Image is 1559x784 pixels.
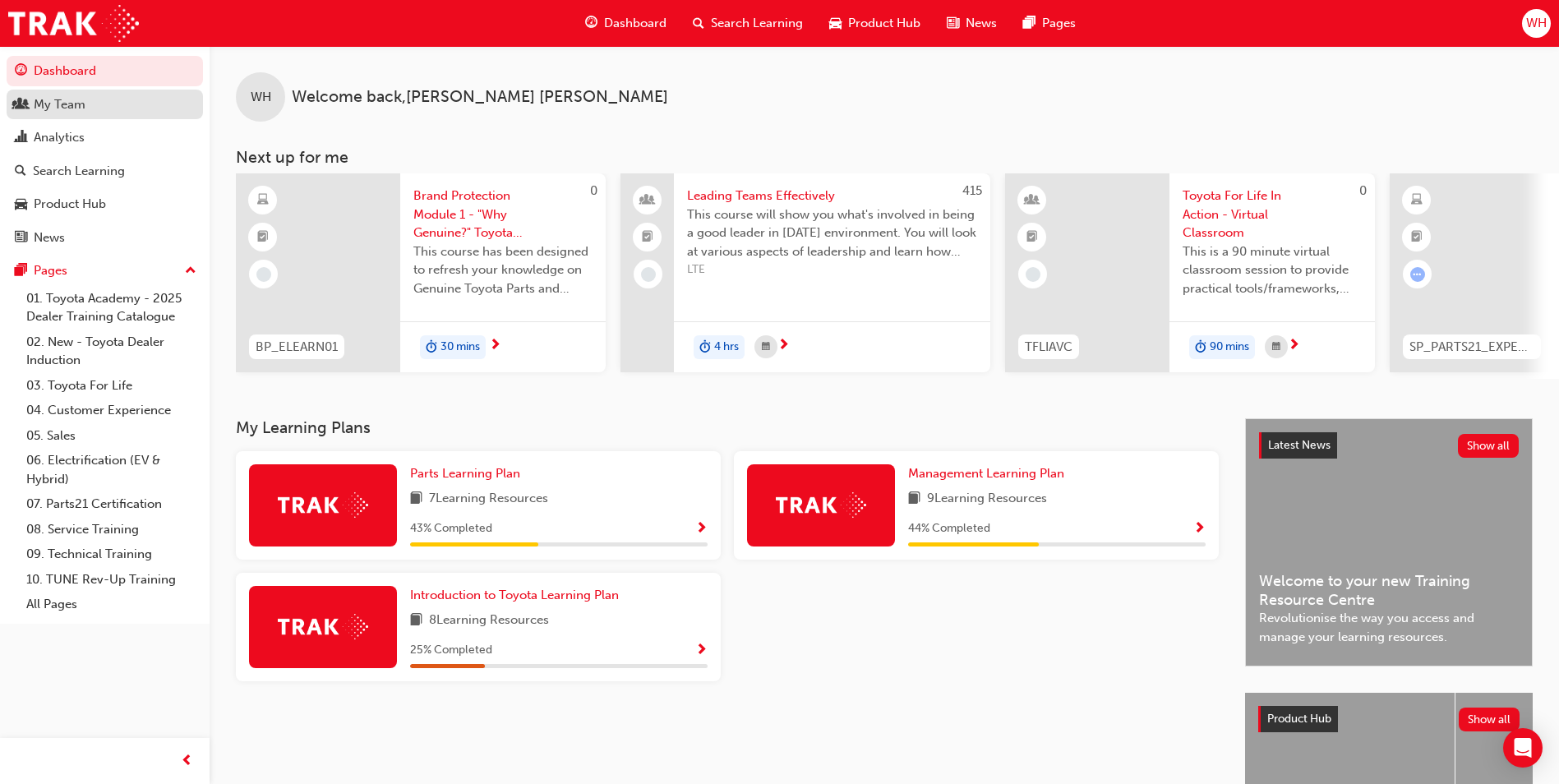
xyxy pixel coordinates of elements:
span: chart-icon [15,131,27,145]
span: 8 Learning Resources [429,611,549,631]
span: learningResourceType_ELEARNING-icon [257,190,269,211]
span: people-icon [642,190,653,211]
a: 09. Technical Training [20,542,203,567]
span: learningRecordVerb_ATTEMPT-icon [1410,267,1425,282]
span: car-icon [15,197,27,212]
span: next-icon [777,339,790,353]
button: Show all [1459,708,1520,731]
a: All Pages [20,592,203,617]
a: guage-iconDashboard [572,7,680,40]
span: learningResourceType_ELEARNING-icon [1411,190,1423,211]
button: Show Progress [1193,519,1206,539]
span: Brand Protection Module 1 - "Why Genuine?" Toyota Genuine Parts and Accessories [413,187,593,242]
span: booktick-icon [257,227,269,248]
span: 25 % Completed [410,641,492,660]
img: Trak [8,5,139,42]
a: Management Learning Plan [908,464,1071,483]
span: up-icon [185,261,196,282]
div: Search Learning [33,162,125,181]
h3: Next up for me [210,148,1559,167]
a: 415Leading Teams EffectivelyThis course will show you what's involved in being a good leader in [... [620,173,990,372]
a: 01. Toyota Academy - 2025 Dealer Training Catalogue [20,286,203,330]
span: This course has been designed to refresh your knowledge on Genuine Toyota Parts and Accessories s... [413,242,593,298]
span: TFLIAVC [1025,338,1072,357]
span: news-icon [947,13,959,34]
span: Search Learning [711,14,803,33]
span: car-icon [829,13,842,34]
a: Introduction to Toyota Learning Plan [410,586,625,605]
span: Toyota For Life In Action - Virtual Classroom [1183,187,1362,242]
span: BP_ELEARN01 [256,338,338,357]
span: prev-icon [181,751,193,772]
span: Welcome to your new Training Resource Centre [1259,572,1519,609]
span: pages-icon [15,264,27,279]
span: duration-icon [1195,337,1206,358]
a: 0BP_ELEARN01Brand Protection Module 1 - "Why Genuine?" Toyota Genuine Parts and AccessoriesThis c... [236,173,606,372]
span: search-icon [693,13,704,34]
button: DashboardMy TeamAnalyticsSearch LearningProduct HubNews [7,53,203,256]
span: learningRecordVerb_NONE-icon [641,267,656,282]
span: Show Progress [1193,522,1206,537]
span: 9 Learning Resources [927,489,1047,510]
span: News [966,14,997,33]
span: WH [1526,14,1547,33]
a: Dashboard [7,56,203,86]
a: Analytics [7,122,203,153]
div: Pages [34,261,67,280]
span: duration-icon [426,337,437,358]
span: SP_PARTS21_EXPERTP2_1223_EL [1409,338,1534,357]
span: 7 Learning Resources [429,489,548,510]
span: booktick-icon [642,227,653,248]
a: Latest NewsShow all [1259,432,1519,459]
a: car-iconProduct Hub [816,7,934,40]
span: news-icon [15,231,27,246]
span: booktick-icon [1411,227,1423,248]
span: 44 % Completed [908,519,990,538]
span: guage-icon [15,64,27,79]
a: Product Hub [7,189,203,219]
img: Trak [278,492,368,518]
span: 0 [1359,183,1367,198]
span: 415 [962,183,982,198]
span: 43 % Completed [410,519,492,538]
a: 05. Sales [20,423,203,449]
span: Parts Learning Plan [410,466,520,481]
span: Product Hub [848,14,920,33]
a: My Team [7,90,203,120]
a: 10. TUNE Rev-Up Training [20,567,203,593]
span: pages-icon [1023,13,1035,34]
span: search-icon [15,164,26,179]
span: learningResourceType_INSTRUCTOR_LED-icon [1026,190,1038,211]
a: News [7,223,203,253]
span: book-icon [410,489,422,510]
span: 90 mins [1210,338,1249,357]
div: My Team [34,95,85,114]
a: 07. Parts21 Certification [20,491,203,517]
a: 06. Electrification (EV & Hybrid) [20,448,203,491]
span: book-icon [908,489,920,510]
a: pages-iconPages [1010,7,1089,40]
a: search-iconSearch Learning [680,7,816,40]
a: news-iconNews [934,7,1010,40]
div: Product Hub [34,195,106,214]
button: WH [1522,9,1551,38]
span: This course will show you what's involved in being a good leader in [DATE] environment. You will ... [687,205,977,261]
span: Pages [1042,14,1076,33]
button: Pages [7,256,203,286]
h3: My Learning Plans [236,418,1219,437]
span: Introduction to Toyota Learning Plan [410,588,619,602]
a: Parts Learning Plan [410,464,527,483]
div: Open Intercom Messenger [1503,728,1543,768]
img: Trak [776,492,866,518]
span: Latest News [1268,438,1331,452]
span: LTE [687,261,977,279]
img: Trak [278,614,368,639]
a: Product HubShow all [1258,706,1520,732]
a: 03. Toyota For Life [20,373,203,399]
span: people-icon [15,98,27,113]
span: book-icon [410,611,422,631]
a: Latest NewsShow allWelcome to your new Training Resource CentreRevolutionise the way you access a... [1245,418,1533,666]
a: 02. New - Toyota Dealer Induction [20,330,203,373]
span: learningRecordVerb_NONE-icon [1026,267,1040,282]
